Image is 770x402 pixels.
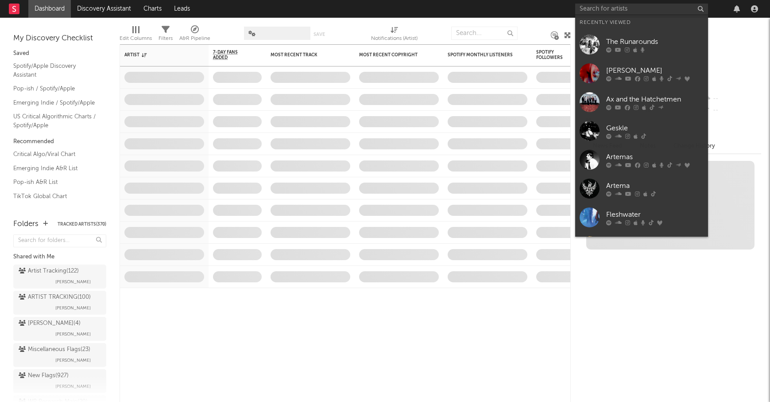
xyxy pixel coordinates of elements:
[575,174,708,203] a: Artema
[124,52,191,58] div: Artist
[13,291,106,315] a: ARTIST TRACKING(100)[PERSON_NAME]
[13,98,97,108] a: Emerging Indie / Spotify/Apple
[13,343,106,367] a: Miscellaneous Flags(23)[PERSON_NAME]
[606,94,704,105] div: Ax and the Hatchetmen
[179,33,210,44] div: A&R Pipeline
[19,318,81,329] div: [PERSON_NAME] ( 4 )
[13,219,39,230] div: Folders
[120,22,152,48] div: Edit Columns
[702,105,761,116] div: --
[13,369,106,393] a: New Flags(927)[PERSON_NAME]
[575,4,708,15] input: Search for artists
[13,112,97,130] a: US Critical Algorithmic Charts / Spotify/Apple
[371,33,418,44] div: Notifications (Artist)
[13,234,106,247] input: Search for folders...
[19,292,91,303] div: ARTIST TRACKING ( 100 )
[371,22,418,48] div: Notifications (Artist)
[120,33,152,44] div: Edit Columns
[13,84,97,94] a: Pop-ish / Spotify/Apple
[313,32,325,37] button: Save
[13,48,106,59] div: Saved
[159,33,173,44] div: Filters
[55,303,91,313] span: [PERSON_NAME]
[13,149,97,159] a: Critical Algo/Viral Chart
[448,52,514,58] div: Spotify Monthly Listeners
[55,277,91,287] span: [PERSON_NAME]
[19,266,79,277] div: Artist Tracking ( 122 )
[536,50,567,60] div: Spotify Followers
[575,30,708,59] a: The Runarounds
[13,191,97,201] a: TikTok Global Chart
[575,117,708,145] a: Geskle
[213,50,248,60] span: 7-Day Fans Added
[575,88,708,117] a: Ax and the Hatchetmen
[19,344,90,355] div: Miscellaneous Flags ( 23 )
[606,36,704,47] div: The Runarounds
[55,329,91,340] span: [PERSON_NAME]
[580,17,704,28] div: Recently Viewed
[702,93,761,105] div: --
[606,123,704,133] div: Geskle
[13,265,106,289] a: Artist Tracking(122)[PERSON_NAME]
[13,164,97,173] a: Emerging Indie A&R List
[606,152,704,162] div: Artemas
[575,203,708,232] a: Fleshwater
[606,180,704,191] div: Artema
[13,317,106,341] a: [PERSON_NAME](4)[PERSON_NAME]
[359,52,426,58] div: Most Recent Copyright
[58,222,106,226] button: Tracked Artists(370)
[451,27,518,40] input: Search...
[575,232,708,261] a: rusowsky
[13,137,106,147] div: Recommended
[13,177,97,187] a: Pop-ish A&R List
[179,22,210,48] div: A&R Pipeline
[55,381,91,392] span: [PERSON_NAME]
[271,52,337,58] div: Most Recent Track
[159,22,173,48] div: Filters
[575,59,708,88] a: [PERSON_NAME]
[13,252,106,262] div: Shared with Me
[606,209,704,220] div: Fleshwater
[575,145,708,174] a: Artemas
[13,33,106,44] div: My Discovery Checklist
[606,65,704,76] div: [PERSON_NAME]
[13,61,97,79] a: Spotify/Apple Discovery Assistant
[19,371,69,381] div: New Flags ( 927 )
[55,355,91,366] span: [PERSON_NAME]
